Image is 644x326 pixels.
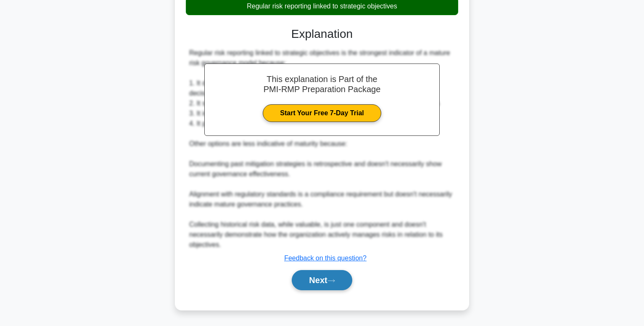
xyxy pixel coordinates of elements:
[189,48,455,250] div: Regular risk reporting linked to strategic objectives is the strongest indicator of a mature risk...
[191,27,453,41] h3: Explanation
[292,270,352,290] button: Next
[284,254,367,262] a: Feedback on this question?
[263,104,381,122] a: Start Your Free 7-Day Trial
